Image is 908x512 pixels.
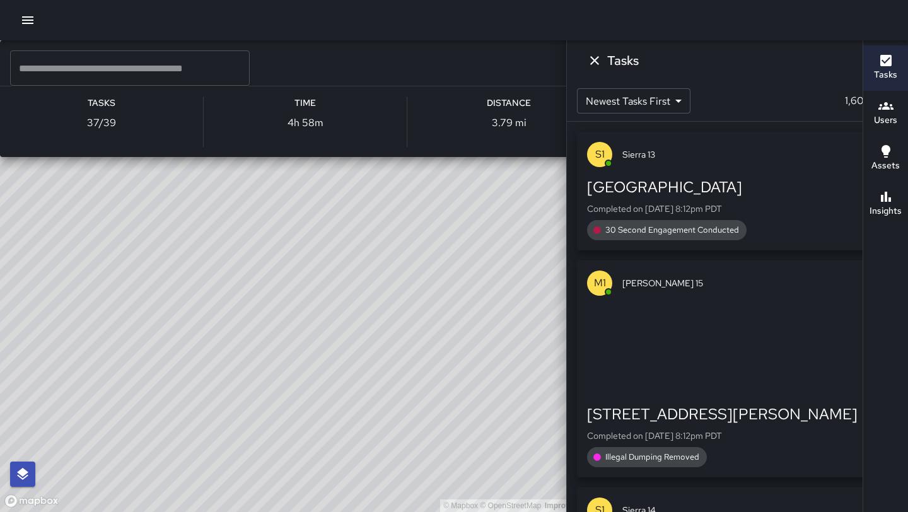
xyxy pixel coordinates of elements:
p: Completed on [DATE] 8:12pm PDT [587,202,888,215]
h6: Time [294,96,316,110]
button: Users [863,91,908,136]
button: Tasks [863,45,908,91]
p: 1,602 tasks [840,93,898,108]
p: 3.79 mi [492,115,527,131]
h6: Tasks [874,68,897,82]
span: Sierra 13 [622,148,888,161]
h6: Insights [870,204,902,218]
p: Completed on [DATE] 8:12pm PDT [587,429,888,442]
span: [PERSON_NAME] 15 [622,277,888,289]
button: Insights [863,182,908,227]
button: M1[PERSON_NAME] 15[STREET_ADDRESS][PERSON_NAME]Completed on [DATE] 8:12pm PDTIllegal Dumping Removed [577,260,898,477]
h6: Users [874,113,897,127]
h6: Distance [487,96,531,110]
span: [PERSON_NAME] 13 [45,50,600,63]
p: M1 [594,276,606,291]
h6: Tasks [88,96,115,110]
p: S1 [595,147,605,162]
h6: Assets [871,159,900,173]
span: Supervisor [45,63,600,76]
p: 37 / 39 [87,115,116,131]
p: 4h 58m [288,115,323,131]
span: 30 Second Engagement Conducted [598,224,747,236]
span: Illegal Dumping Removed [598,451,707,463]
div: [STREET_ADDRESS][PERSON_NAME] [587,404,888,424]
div: Newest Tasks First [577,88,690,113]
h6: Tasks [607,50,639,71]
button: Dismiss [582,48,607,73]
button: S1Sierra 13[GEOGRAPHIC_DATA]Completed on [DATE] 8:12pm PDT30 Second Engagement Conducted [577,132,898,250]
div: [GEOGRAPHIC_DATA] [587,177,888,197]
button: Assets [863,136,908,182]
